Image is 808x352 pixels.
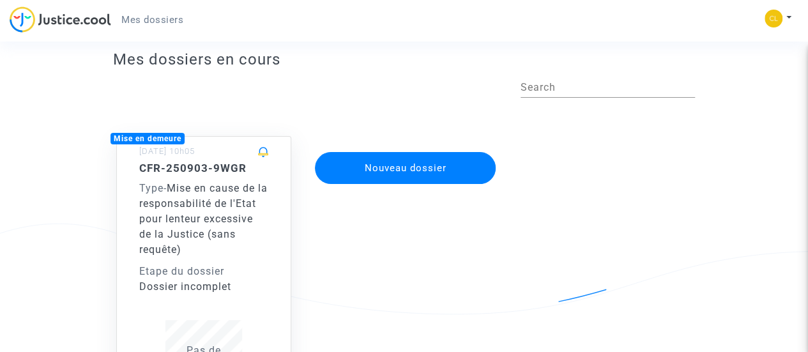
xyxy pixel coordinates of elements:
[111,133,185,144] div: Mise en demeure
[315,152,496,184] button: Nouveau dossier
[139,182,268,256] span: Mise en cause de la responsabilité de l'Etat pour lenteur excessive de la Justice (sans requête)
[111,10,194,29] a: Mes dossiers
[314,144,498,156] a: Nouveau dossier
[10,6,111,33] img: jc-logo.svg
[139,279,268,295] div: Dossier incomplet
[139,182,167,194] span: -
[139,162,268,174] h5: CFR-250903-9WGR
[139,146,195,156] small: [DATE] 10h05
[113,50,695,69] h3: Mes dossiers en cours
[765,10,782,27] img: 224d85ea298f50577df665799ccfc5e2
[121,14,183,26] span: Mes dossiers
[139,182,164,194] span: Type
[139,264,268,279] div: Etape du dossier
